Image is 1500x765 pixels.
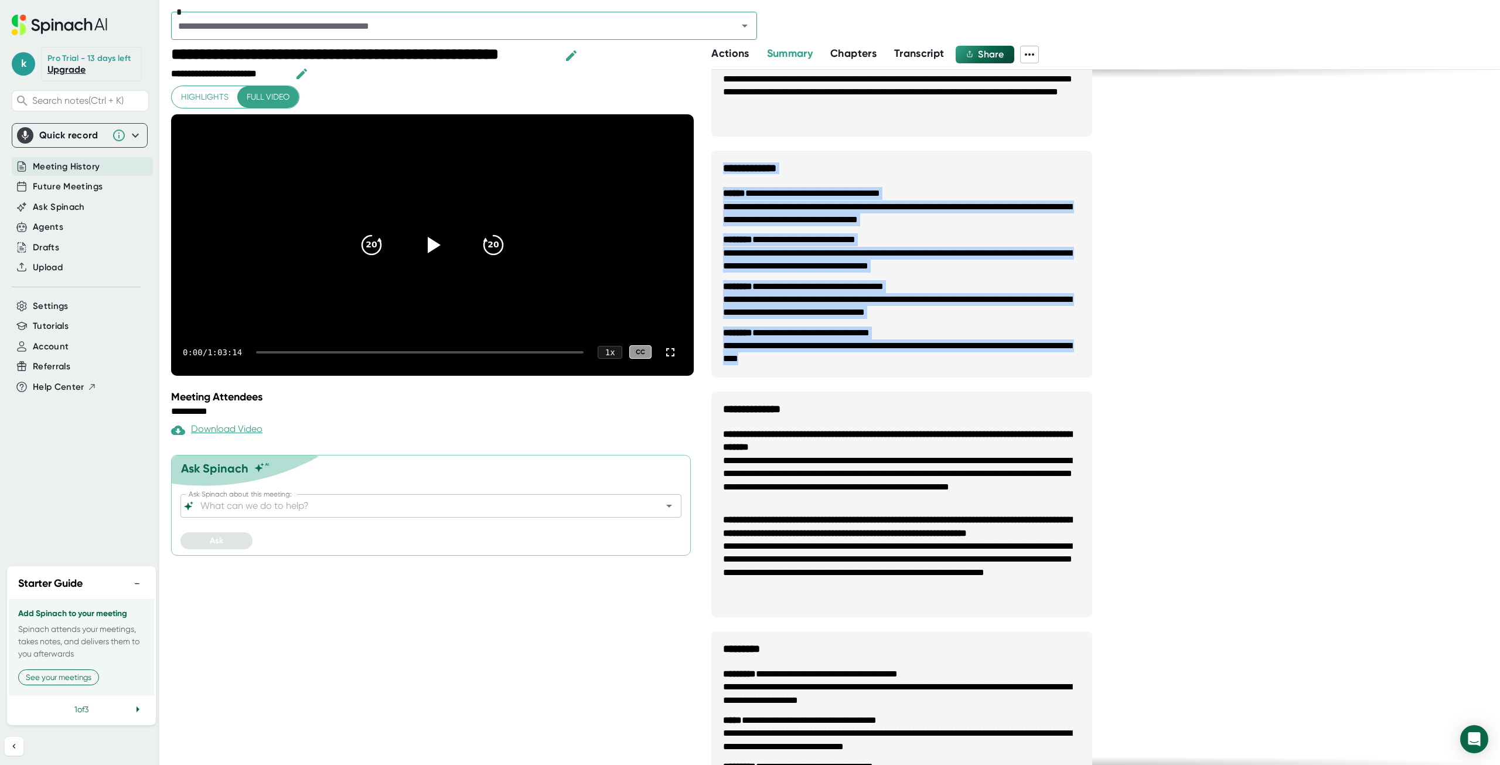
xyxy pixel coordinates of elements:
[198,498,643,514] input: What can we do to help?
[33,340,69,353] button: Account
[39,130,106,141] div: Quick record
[956,46,1014,63] button: Share
[737,18,753,34] button: Open
[18,623,145,660] p: Spinach attends your meetings, takes notes, and delivers them to you afterwards
[18,576,83,591] h2: Starter Guide
[33,380,84,394] span: Help Center
[47,64,86,75] a: Upgrade
[661,498,677,514] button: Open
[978,49,1004,60] span: Share
[33,200,85,214] button: Ask Spinach
[181,461,248,475] div: Ask Spinach
[129,575,145,592] button: −
[12,52,35,76] span: k
[33,319,69,333] button: Tutorials
[32,95,145,106] span: Search notes (Ctrl + K)
[74,705,88,714] span: 1 of 3
[598,346,622,359] div: 1 x
[830,47,877,60] span: Chapters
[181,90,229,104] span: Highlights
[18,609,145,618] h3: Add Spinach to your meeting
[711,47,749,60] span: Actions
[171,390,697,403] div: Meeting Attendees
[629,345,652,359] div: CC
[180,532,253,549] button: Ask
[894,47,945,60] span: Transcript
[33,300,69,313] button: Settings
[767,46,813,62] button: Summary
[33,220,63,234] button: Agents
[172,86,238,108] button: Highlights
[33,180,103,193] button: Future Meetings
[210,536,223,546] span: Ask
[5,737,23,756] button: Collapse sidebar
[237,86,299,108] button: Full video
[711,46,749,62] button: Actions
[171,423,262,437] div: Paid feature
[894,46,945,62] button: Transcript
[33,241,59,254] button: Drafts
[33,261,63,274] button: Upload
[33,360,70,373] button: Referrals
[767,47,813,60] span: Summary
[1460,725,1488,753] div: Open Intercom Messenger
[18,669,99,685] button: See your meetings
[183,348,242,357] div: 0:00 / 1:03:14
[47,53,131,64] div: Pro Trial - 13 days left
[33,160,100,174] button: Meeting History
[33,380,97,394] button: Help Center
[17,124,142,147] div: Quick record
[830,46,877,62] button: Chapters
[247,90,289,104] span: Full video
